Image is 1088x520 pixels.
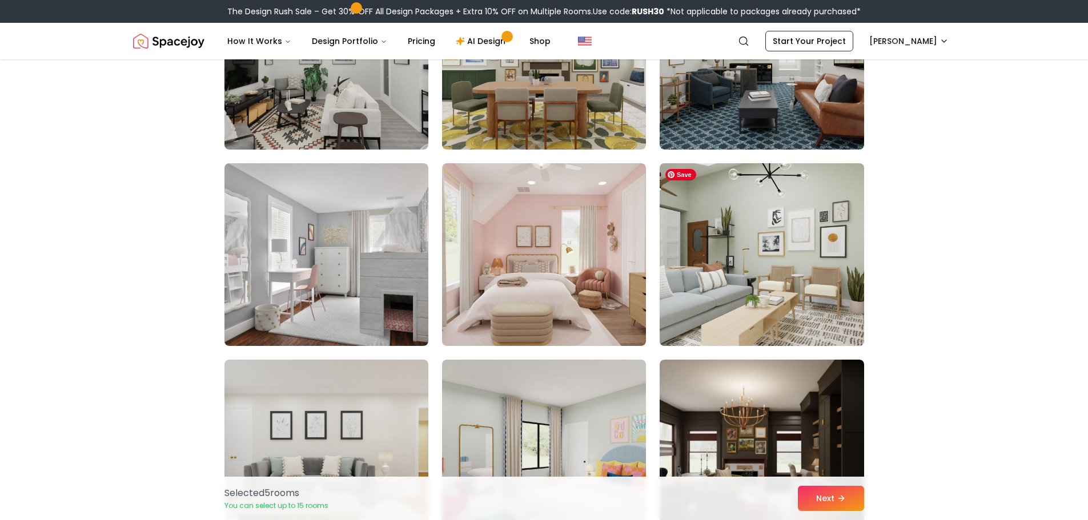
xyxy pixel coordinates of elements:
img: Spacejoy Logo [133,30,204,53]
a: Pricing [399,30,444,53]
button: Next [798,486,864,511]
b: RUSH30 [632,6,664,17]
a: Shop [520,30,560,53]
span: Save [665,169,696,180]
a: Spacejoy [133,30,204,53]
a: AI Design [447,30,518,53]
span: Use code: [593,6,664,17]
p: Selected 5 room s [224,486,328,500]
nav: Main [218,30,560,53]
div: The Design Rush Sale – Get 30% OFF All Design Packages + Extra 10% OFF on Multiple Rooms. [227,6,861,17]
a: Start Your Project [765,31,853,51]
p: You can select up to 15 rooms [224,501,328,510]
img: Room room-79 [224,163,428,346]
button: Design Portfolio [303,30,396,53]
nav: Global [133,23,955,59]
button: How It Works [218,30,300,53]
img: United States [578,34,592,48]
img: Room room-80 [442,163,646,346]
span: *Not applicable to packages already purchased* [664,6,861,17]
img: Room room-81 [655,159,869,350]
button: [PERSON_NAME] [862,31,955,51]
